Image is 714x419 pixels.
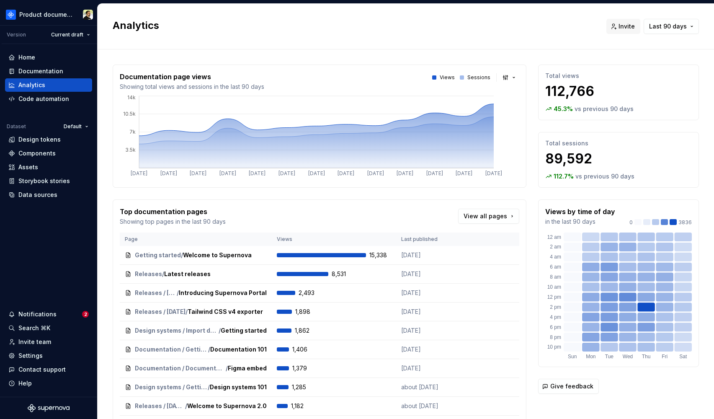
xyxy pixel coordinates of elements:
tspan: [DATE] [308,170,325,176]
div: Search ⌘K [18,324,50,332]
span: Releases / [DATE] [135,308,186,316]
span: Releases / [DATE] [135,402,185,410]
span: Latest releases [164,270,211,278]
span: / [208,383,210,391]
tspan: [DATE] [397,170,413,176]
a: Settings [5,349,92,362]
span: Getting started [221,326,267,335]
div: Code automation [18,95,69,103]
p: Total views [545,72,692,80]
div: Help [18,379,32,388]
div: Analytics [18,81,45,89]
p: about [DATE] [401,383,464,391]
span: Welcome to Supernova 2.0 [187,402,267,410]
span: 2 [82,311,89,318]
text: 10 pm [547,344,561,350]
text: 4 am [550,254,561,260]
div: Invite team [18,338,51,346]
span: 1,379 [292,364,314,372]
a: Home [5,51,92,64]
p: [DATE] [401,345,464,354]
p: [DATE] [401,326,464,335]
span: Introducing Supernova Portal [179,289,267,297]
span: Documentation / Documentation blocks / Figma blocks [135,364,226,372]
button: Product documentationHonza Toman [2,5,95,23]
div: Components [18,149,56,158]
span: 1,406 [292,345,314,354]
button: Invite [606,19,640,34]
button: Default [60,121,92,132]
p: about [DATE] [401,402,464,410]
th: Views [272,233,396,246]
p: [DATE] [401,364,464,372]
span: View all pages [464,212,507,220]
button: Help [5,377,92,390]
tspan: [DATE] [249,170,265,176]
span: 1,898 [295,308,317,316]
span: / [219,326,221,335]
tspan: [DATE] [456,170,472,176]
p: vs previous 90 days [575,172,634,181]
a: Code automation [5,92,92,106]
span: Documentation / Getting started [135,345,208,354]
div: Settings [18,352,43,360]
span: 15,338 [369,251,391,259]
img: 87691e09-aac2-46b6-b153-b9fe4eb63333.png [6,10,16,20]
span: Give feedback [550,382,593,391]
span: Releases / [DATE] [135,289,177,297]
span: Design systems / Import design system data / Importing Figma variables [135,326,219,335]
span: Documentation 101 [210,345,267,354]
text: 2 am [550,244,561,250]
span: Default [64,123,82,130]
div: Data sources [18,191,57,199]
span: / [181,251,183,259]
span: Tailwind CSS v4 exporter [188,308,263,316]
div: 3836 [629,219,692,226]
tspan: 14k [127,94,136,101]
a: Analytics [5,78,92,92]
a: Design tokens [5,133,92,146]
span: / [186,308,188,316]
span: / [162,270,164,278]
tspan: [DATE] [219,170,236,176]
text: Tue [605,354,614,360]
span: / [226,364,228,372]
span: Current draft [51,31,83,38]
span: Design systems 101 [210,383,267,391]
svg: Supernova Logo [28,404,70,412]
img: Honza Toman [83,10,93,20]
tspan: [DATE] [485,170,502,176]
p: Total sessions [545,139,692,147]
p: Top documentation pages [120,207,226,217]
text: 2 pm [550,304,561,310]
p: vs previous 90 days [575,105,634,113]
span: Releases [135,270,162,278]
p: Views by time of day [545,207,615,217]
p: [DATE] [401,289,464,297]
div: Design tokens [18,135,61,144]
span: 8,531 [332,270,353,278]
p: [DATE] [401,270,464,278]
a: Documentation [5,65,92,78]
tspan: 7k [129,129,136,135]
span: 1,862 [295,326,317,335]
p: Showing top pages in the last 90 days [120,217,226,226]
span: 2,493 [299,289,320,297]
span: Welcome to Supernova [183,251,252,259]
text: 6 am [550,264,561,270]
a: View all pages [458,209,519,224]
span: / [208,345,210,354]
text: Sat [679,354,687,360]
span: / [177,289,179,297]
text: 12 pm [547,294,561,300]
p: Showing total views and sessions in the last 90 days [120,83,264,91]
button: Notifications2 [5,308,92,321]
tspan: 3.5k [125,147,136,153]
p: [DATE] [401,251,464,259]
text: Sun [568,354,577,360]
text: Fri [662,354,668,360]
p: in the last 90 days [545,217,615,226]
p: Views [440,74,455,81]
button: Search ⌘K [5,321,92,335]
